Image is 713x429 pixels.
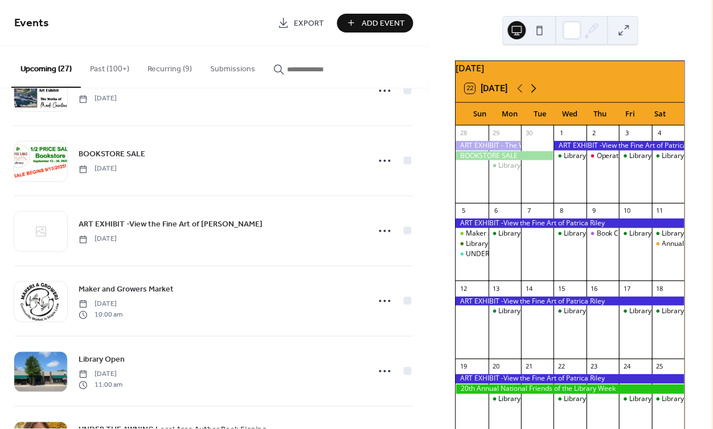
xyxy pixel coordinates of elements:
[653,151,685,161] div: Library Open
[489,306,522,316] div: Library Open
[558,362,566,371] div: 22
[499,161,540,171] div: Library Open
[591,207,599,215] div: 9
[620,229,652,238] div: Library Open
[79,234,117,245] span: [DATE]
[623,284,632,293] div: 17
[79,300,122,310] span: [DATE]
[460,207,468,215] div: 5
[630,306,671,316] div: Library Open
[79,310,122,320] span: 10:00 am
[456,249,489,259] div: UNDER THE AWNING Local Area Author Book Signing
[564,151,605,161] div: Library Open
[79,284,174,296] span: Maker and Growers Market
[79,219,263,231] span: ART EXHIBIT -View the Fine Art of [PERSON_NAME]
[525,129,534,137] div: 30
[493,284,501,293] div: 13
[14,13,49,35] span: Events
[466,239,507,249] div: Library Open
[564,395,605,404] div: Library Open
[525,207,534,215] div: 7
[461,80,512,96] button: 22[DATE]
[81,46,138,87] button: Past (100+)
[337,14,413,33] button: Add Event
[493,129,501,137] div: 29
[663,395,704,404] div: Library Open
[554,141,685,151] div: ART EXHIBIT -View the Fine Art of Patrica Riley
[493,362,501,371] div: 20
[456,297,685,306] div: ART EXHIBIT -View the Fine Art of Patrica Riley
[564,306,605,316] div: Library Open
[656,207,665,215] div: 11
[499,395,540,404] div: Library Open
[653,306,685,316] div: Library Open
[79,94,117,104] span: [DATE]
[460,129,468,137] div: 28
[499,229,540,238] div: Library Open
[623,362,632,371] div: 24
[616,103,646,126] div: Fri
[362,18,405,30] span: Add Event
[456,239,489,249] div: Library Open
[656,129,665,137] div: 4
[554,306,587,316] div: Library Open
[201,46,264,87] button: Submissions
[138,46,201,87] button: Recurring (9)
[489,395,522,404] div: Library Open
[456,385,685,394] div: 20th Annual National Friends of the Library Week
[79,164,117,175] span: [DATE]
[525,362,534,371] div: 21
[294,18,324,30] span: Export
[79,380,122,390] span: 11:00 am
[456,374,685,384] div: ART EXHIBIT -View the Fine Art of Patrica Riley
[11,46,81,88] button: Upcoming (27)
[663,306,704,316] div: Library Open
[663,151,704,161] div: Library Open
[656,284,665,293] div: 18
[460,284,468,293] div: 12
[663,229,704,238] div: Library Open
[456,218,685,228] div: ART EXHIBIT -View the Fine Art of Patrica Riley
[653,395,685,404] div: Library Open
[269,14,333,33] a: Export
[525,284,534,293] div: 14
[564,229,605,238] div: Library Open
[620,395,652,404] div: Library Open
[653,229,685,238] div: Library Open
[591,284,599,293] div: 16
[587,229,620,238] div: Book Club at the Legion
[656,362,665,371] div: 25
[554,229,587,238] div: Library Open
[456,229,489,238] div: Maker and Growers Market
[623,207,632,215] div: 10
[646,103,676,126] div: Sat
[597,229,672,238] div: Book Club at the Legion
[587,151,620,161] div: Operations Meeting
[620,151,652,161] div: Library Open
[630,229,671,238] div: Library Open
[620,306,652,316] div: Library Open
[630,395,671,404] div: Library Open
[554,395,587,404] div: Library Open
[653,239,685,249] div: Annual Library Fundraiser
[456,61,685,75] div: [DATE]
[466,229,554,238] div: Maker and Growers Market
[79,283,174,296] a: Maker and Growers Market
[499,306,540,316] div: Library Open
[465,103,495,126] div: Sun
[630,151,671,161] div: Library Open
[558,207,566,215] div: 8
[456,151,554,161] div: BOOKSTORE SALE
[489,161,522,171] div: Library Open
[460,362,468,371] div: 19
[79,354,125,366] span: Library Open
[591,129,599,137] div: 2
[554,151,587,161] div: Library Open
[558,129,566,137] div: 1
[79,148,145,161] a: BOOKSTORE SALE
[558,284,566,293] div: 15
[556,103,586,126] div: Wed
[79,149,145,161] span: BOOKSTORE SALE
[526,103,556,126] div: Tue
